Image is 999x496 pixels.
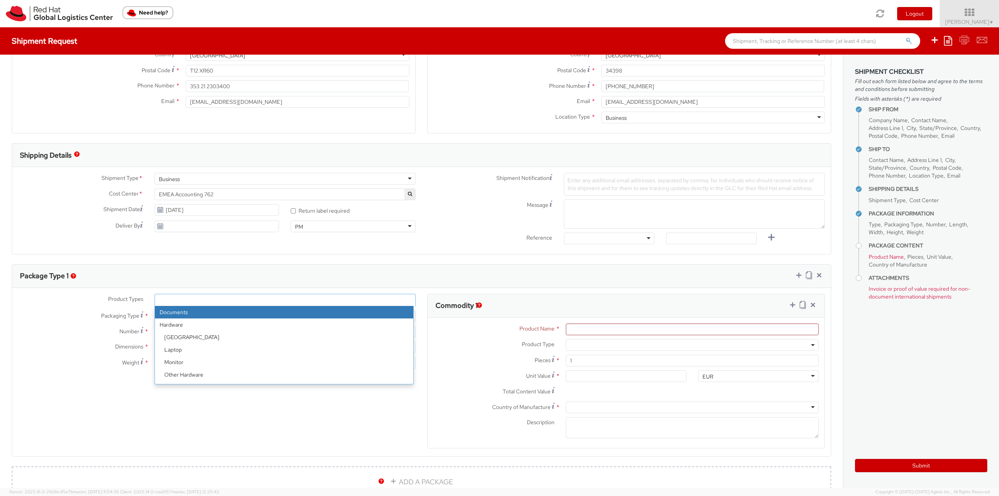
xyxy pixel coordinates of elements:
span: Company Name [869,117,908,124]
span: Email [577,98,590,105]
span: Number [926,221,946,228]
span: City [945,156,955,164]
div: PM [295,223,303,231]
span: Product Types [108,295,143,302]
span: Postal Code [869,132,898,139]
span: Postal Code [557,67,586,74]
h4: Ship From [869,107,987,112]
div: [GEOGRAPHIC_DATA] [190,52,245,59]
span: Weight [122,359,139,366]
span: ▼ [989,19,994,25]
span: Shipment Type [869,197,906,204]
h3: Shipment Checklist [855,68,987,75]
span: Shipment Type [101,174,139,183]
h4: Shipping Details [869,186,987,192]
span: EMEA Accounting 762 [159,191,411,198]
span: Unit Value [927,253,951,260]
li: Hardware [155,318,413,406]
div: EUR [702,373,713,380]
span: Cost Center [909,197,939,204]
span: Reference [526,234,552,241]
input: Shipment, Tracking or Reference Number (at least 4 chars) [725,33,920,49]
span: Country of Manufacture [869,261,927,268]
h3: Package Type 1 [20,272,69,280]
div: Business [606,114,627,122]
span: Postal Code [933,164,962,171]
span: State/Province [869,164,906,171]
input: Return label required [291,208,296,213]
span: Weight [907,229,924,236]
span: Copyright © [DATE]-[DATE] Agistix Inc., All Rights Reserved [875,489,990,495]
span: Server: 2025.16.0-21b0bc45e7b [9,489,119,494]
span: Phone Number [137,82,174,89]
span: EMEA Accounting 762 [155,188,416,200]
span: Contact Name [911,117,946,124]
span: State/Province [919,124,957,132]
span: Length [949,221,967,228]
li: Other Hardware [160,368,413,381]
span: [PERSON_NAME] [945,18,994,25]
span: Dimensions [115,343,143,350]
span: Deliver By [116,222,140,230]
span: Packaging Type [101,312,139,319]
span: Shipment Date [103,205,140,213]
span: Phone Number [549,82,586,89]
label: Return label required [291,206,351,215]
span: Message [527,201,548,208]
li: Documents [155,306,413,318]
span: Pieces [907,253,923,260]
span: Email [161,98,174,105]
span: Pieces [535,357,551,364]
span: Width [869,229,883,236]
span: Enter any additional email addresses, separated by comma, for individuals who should receive noti... [567,177,814,192]
span: Unit Value [526,372,551,379]
span: Shipment Notification [496,174,549,182]
span: Address Line 1 [869,124,903,132]
span: Number [119,328,139,335]
h4: Package Information [869,211,987,217]
span: Location Type [555,113,590,120]
span: Invoice or proof of value required for non-document international shipments [869,285,970,300]
span: Email [941,132,955,139]
li: Server [160,381,413,393]
li: [GEOGRAPHIC_DATA] [160,331,413,343]
li: Monitor [160,356,413,368]
span: Client: 2025.14.0-cea8157 [120,489,219,494]
span: Location Type [909,172,944,179]
h3: Commodity 1 [436,302,478,309]
span: Address Line 1 [907,156,942,164]
span: Country of Manufacture [492,404,551,411]
span: Cost Center [109,190,139,199]
span: Description [527,419,555,426]
span: Phone Number [869,172,905,179]
h4: Ship To [869,146,987,152]
span: Contact Name [869,156,904,164]
div: [GEOGRAPHIC_DATA] [606,52,661,59]
span: master, [DATE] 11:54:36 [73,489,119,494]
span: master, [DATE] 12:25:43 [172,489,219,494]
h4: Package Content [869,243,987,249]
span: Fill out each form listed below and agree to the terms and conditions before submitting [855,77,987,93]
span: Country [960,124,980,132]
span: Fields with asterisks (*) are required [855,95,987,103]
h4: Shipment Request [12,37,77,45]
span: Packaging Type [884,221,923,228]
span: Total Content Value [503,388,551,395]
img: rh-logistics-00dfa346123c4ec078e1.svg [6,6,113,21]
button: Logout [897,7,932,20]
span: Country [910,164,929,171]
span: City [907,124,916,132]
span: Phone Number [901,132,938,139]
button: Submit [855,459,987,472]
span: Postal Code [142,67,171,74]
span: Type [869,221,881,228]
h3: Shipping Details [20,151,71,159]
li: Laptop [160,343,413,356]
span: Email [947,172,960,179]
span: Product Name [519,325,555,332]
div: Business [159,175,180,183]
strong: Hardware [155,318,413,331]
span: Product Type [522,341,555,348]
span: Product Name [869,253,904,260]
h4: Attachments [869,275,987,281]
